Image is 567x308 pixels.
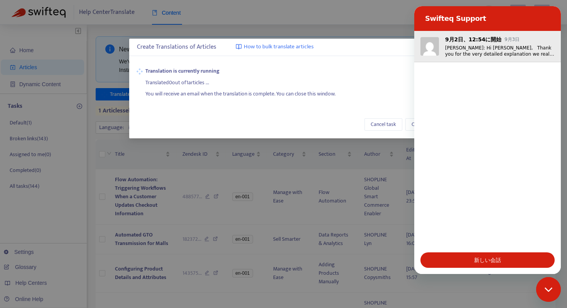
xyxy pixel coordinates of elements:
[405,118,430,131] button: Close
[364,118,402,131] button: Cancel task
[145,67,430,75] strong: Translation is currently running
[236,44,242,50] img: image-link
[236,43,314,51] a: How to bulk translate articles
[536,277,561,302] iframe: メッセージングウィンドウの起動ボタン、進行中の会話
[412,120,424,129] span: Close
[145,75,430,87] div: Translated 0 out of 1 articles ...
[414,6,561,274] iframe: メッセージングウィンドウ
[244,43,314,51] span: How to bulk translate articles
[145,87,430,99] div: You will receive an email when the translation is complete. You can close this window.
[371,120,396,129] span: Cancel task
[137,43,430,52] div: Create Translations of Articles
